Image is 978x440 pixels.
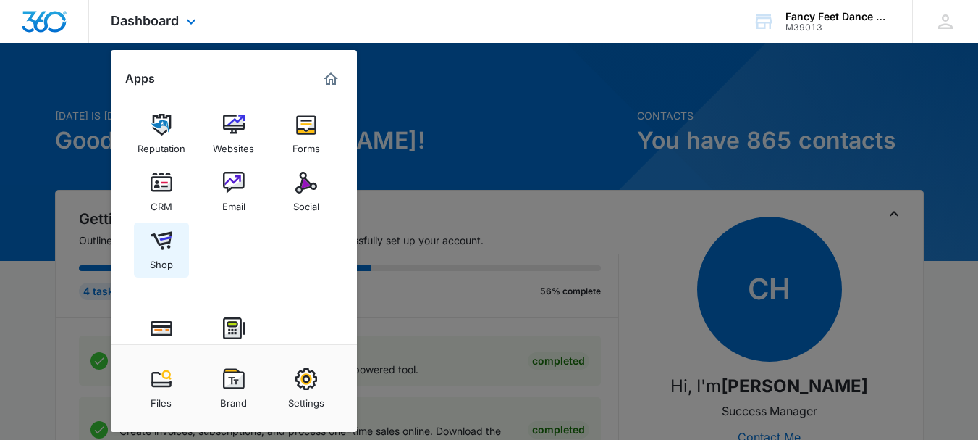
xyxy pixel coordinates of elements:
[224,339,243,358] div: POS
[111,13,179,28] span: Dashboard
[138,136,185,154] div: Reputation
[134,223,189,278] a: Shop
[125,72,155,86] h2: Apps
[292,136,320,154] div: Forms
[222,194,245,212] div: Email
[319,67,342,91] a: Marketing 360® Dashboard
[206,165,261,220] a: Email
[785,22,891,33] div: account id
[279,107,334,162] a: Forms
[785,11,891,22] div: account name
[151,390,172,409] div: Files
[293,194,319,212] div: Social
[279,361,334,416] a: Settings
[134,165,189,220] a: CRM
[140,339,183,358] div: Payments
[150,252,173,270] div: Shop
[206,310,261,365] a: POS
[213,136,254,154] div: Websites
[151,194,172,212] div: CRM
[134,361,189,416] a: Files
[206,107,261,162] a: Websites
[220,390,247,409] div: Brand
[206,361,261,416] a: Brand
[134,310,189,365] a: Payments
[279,165,334,220] a: Social
[134,107,189,162] a: Reputation
[288,390,324,409] div: Settings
